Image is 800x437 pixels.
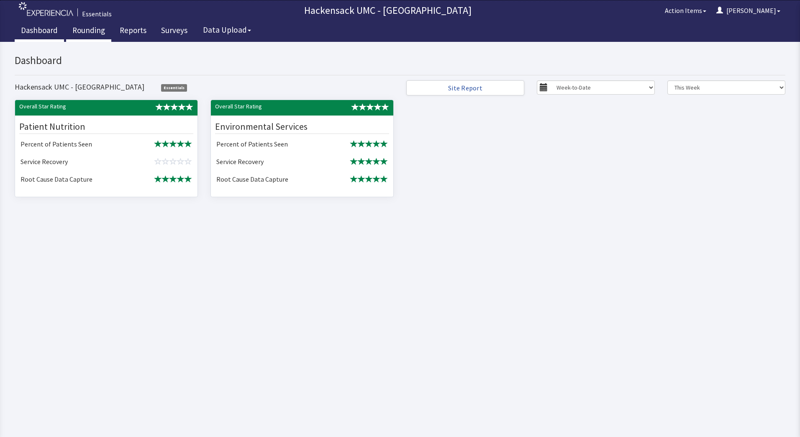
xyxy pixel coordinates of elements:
a: Reports [113,21,153,42]
a: Dashboard [15,21,64,42]
td: Root Cause Data Capture [213,129,327,147]
span: Essentials [161,42,187,50]
h4: Hackensack UMC - [GEOGRAPHIC_DATA] [15,41,144,49]
p: Hackensack UMC - [GEOGRAPHIC_DATA] [116,4,660,17]
h2: Dashboard [15,13,590,25]
div: Essentials [82,9,112,19]
td: Percent of Patients Seen [213,94,327,112]
a: Rounding [66,21,111,42]
div: Environmental Services [215,78,389,92]
button: [PERSON_NAME] [711,2,785,19]
div: Patient Nutrition [19,78,193,92]
td: Service Recovery [17,112,131,129]
a: Site Report [406,39,524,54]
td: Service Recovery [213,112,327,129]
td: Percent of Patients Seen [17,94,131,112]
div: Overall Star Rating [13,60,106,69]
img: experiencia_logo.png [19,2,73,16]
button: Action Items [660,2,711,19]
button: Data Upload [198,22,256,38]
td: Root Cause Data Capture [17,129,131,147]
a: Surveys [155,21,194,42]
div: Overall Star Rating [209,60,302,69]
